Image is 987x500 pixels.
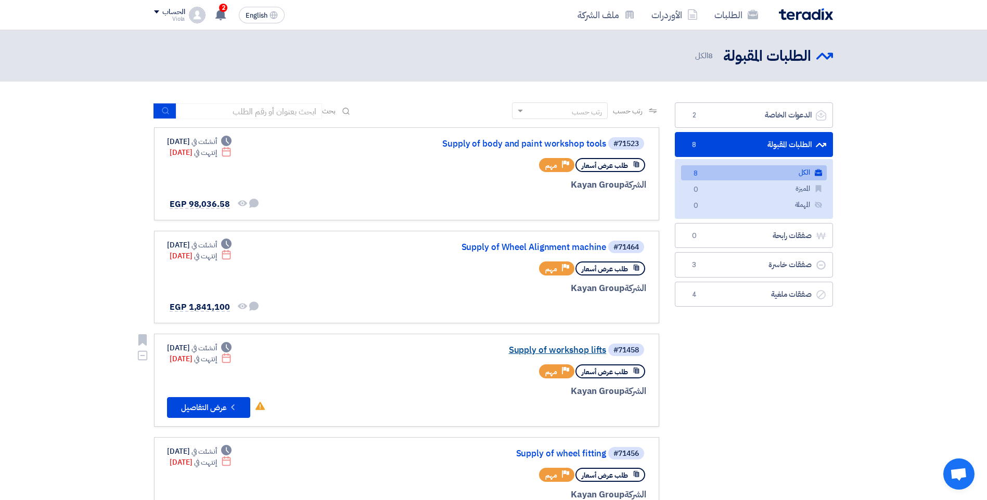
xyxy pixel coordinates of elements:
[398,449,606,458] a: Supply of wheel fitting
[398,243,606,252] a: Supply of Wheel Alignment machine
[191,240,216,251] span: أنشئت في
[545,264,557,274] span: مهم
[162,8,185,17] div: الحساب
[681,198,827,213] a: المهملة
[396,178,646,192] div: Kayan Group
[943,458,975,490] div: Open chat
[191,446,216,457] span: أنشئت في
[582,161,628,170] span: طلب عرض أسعار
[624,178,647,191] span: الشركة
[675,102,833,128] a: الدعوات الخاصة2
[723,46,811,67] h2: الطلبات المقبولة
[688,260,700,270] span: 3
[246,12,267,19] span: English
[167,446,232,457] div: [DATE]
[688,110,700,121] span: 2
[613,347,639,354] div: #71458
[624,385,647,398] span: الشركة
[689,201,702,212] span: 0
[613,106,643,116] span: رتب حسب
[191,136,216,147] span: أنشئت في
[170,251,232,261] div: [DATE]
[675,132,833,157] a: الطلبات المقبولة8
[695,50,715,62] span: الكل
[545,470,557,480] span: مهم
[154,16,185,22] div: Viola
[170,353,232,364] div: [DATE]
[398,346,606,355] a: Supply of workshop lifts
[167,240,232,251] div: [DATE]
[675,252,833,278] a: صفقات خاسرة3
[167,397,250,418] button: عرض التفاصيل
[779,8,833,20] img: Teradix logo
[624,282,647,295] span: الشركة
[396,282,646,295] div: Kayan Group
[219,4,227,12] span: 2
[681,165,827,180] a: الكل
[688,231,700,241] span: 0
[545,367,557,377] span: مهم
[398,139,606,149] a: Supply of body and paint workshop tools
[613,140,639,148] div: #71523
[189,7,206,23] img: profile_test.png
[681,181,827,196] a: المميزة
[396,385,646,398] div: Kayan Group
[688,140,700,150] span: 8
[170,301,230,313] span: EGP 1,841,100
[167,343,232,353] div: [DATE]
[689,185,702,195] span: 0
[239,7,285,23] button: English
[170,198,230,210] span: EGP 98,036.58
[582,264,628,274] span: طلب عرض أسعار
[170,147,232,158] div: [DATE]
[194,251,216,261] span: إنتهت في
[322,106,336,116] span: بحث
[194,353,216,364] span: إنتهت في
[572,107,602,117] div: رتب حسب
[613,450,639,457] div: #71456
[675,223,833,248] a: صفقات رابحة0
[545,161,557,170] span: مهم
[167,136,232,147] div: [DATE]
[706,3,766,27] a: الطلبات
[613,244,639,251] div: #71464
[170,457,232,468] div: [DATE]
[582,470,628,480] span: طلب عرض أسعار
[582,367,628,377] span: طلب عرض أسعار
[194,457,216,468] span: إنتهت في
[191,343,216,353] span: أنشئت في
[194,147,216,158] span: إنتهت في
[688,290,700,300] span: 4
[643,3,706,27] a: الأوردرات
[689,168,702,179] span: 8
[708,50,713,61] span: 8
[176,103,322,119] input: ابحث بعنوان أو رقم الطلب
[569,3,643,27] a: ملف الشركة
[675,282,833,307] a: صفقات ملغية4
